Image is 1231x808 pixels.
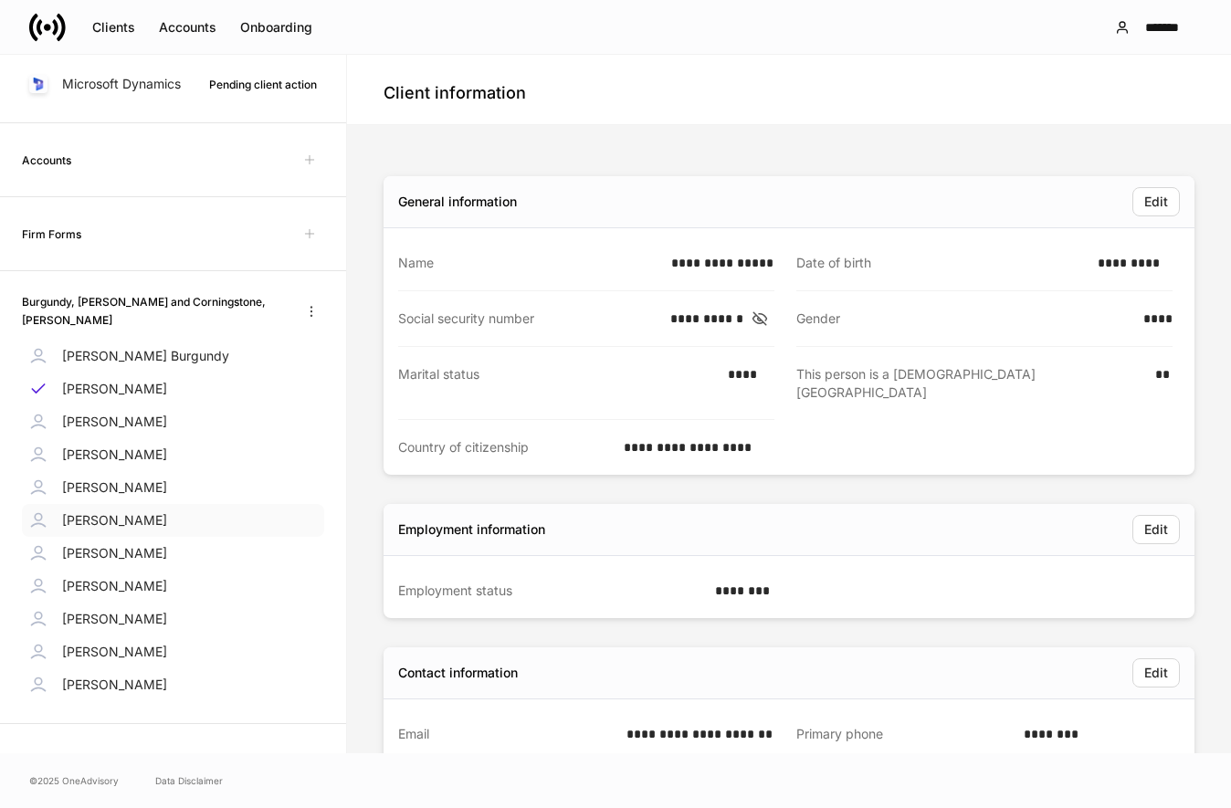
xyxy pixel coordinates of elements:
p: [PERSON_NAME] [62,380,167,398]
a: [PERSON_NAME] [22,471,324,504]
div: Edit [1144,664,1168,682]
a: Data Disclaimer [155,773,223,788]
p: [PERSON_NAME] [62,413,167,431]
div: Country of citizenship [398,438,613,456]
img: sIOyOZvWb5kUEAwh5D03bPzsWHrUXBSdsWHDhg8Ma8+nBQBvlija69eFAv+snJUCyn8AqO+ElBnIpgMAAAAASUVORK5CYII= [31,77,46,91]
p: [PERSON_NAME] [62,643,167,661]
button: Accounts [147,13,228,42]
span: Unavailable with outstanding requests for information [295,219,324,248]
button: Edit [1132,187,1180,216]
p: [PERSON_NAME] [62,446,167,464]
div: Social security number [398,310,659,328]
p: [PERSON_NAME] [62,610,167,628]
a: [PERSON_NAME] [22,570,324,603]
div: Date of birth [796,254,1087,272]
button: Clients [80,13,147,42]
div: Gender [796,310,1132,328]
div: Primary phone [796,725,1013,743]
div: Edit [1144,193,1168,211]
div: Name [398,254,660,272]
a: [PERSON_NAME] Burgundy [22,340,324,373]
div: Email [398,725,615,743]
div: Employment status [398,582,704,600]
p: [PERSON_NAME] [62,478,167,497]
a: [PERSON_NAME] [22,373,324,405]
a: [PERSON_NAME] [22,438,324,471]
a: [PERSON_NAME] [22,603,324,635]
p: [PERSON_NAME] [62,544,167,562]
h6: Accounts [22,152,71,169]
div: Onboarding [240,18,312,37]
p: [PERSON_NAME] [62,676,167,694]
a: Microsoft DynamicsPending client action [22,68,324,100]
a: [PERSON_NAME] [22,405,324,438]
div: Accounts [159,18,216,37]
p: Microsoft Dynamics [62,75,181,93]
button: Edit [1132,515,1180,544]
div: Contact information [398,664,518,682]
div: This person is a [DEMOGRAPHIC_DATA][GEOGRAPHIC_DATA] [796,365,1144,402]
div: Employment information [398,520,545,539]
a: [PERSON_NAME] [22,537,324,570]
button: Onboarding [228,13,324,42]
a: [PERSON_NAME] [22,635,324,668]
div: General information [398,193,517,211]
div: Pending client action [209,76,317,93]
span: Unavailable with outstanding requests for information [295,145,324,174]
h4: Client information [384,82,526,104]
div: Edit [1144,520,1168,539]
span: © 2025 OneAdvisory [29,773,119,788]
a: [PERSON_NAME] [22,504,324,537]
p: [PERSON_NAME] Burgundy [62,347,229,365]
a: [PERSON_NAME] [22,668,324,701]
div: Marital status [398,365,717,401]
h6: Firm Forms [22,226,81,243]
button: Edit [1132,658,1180,687]
div: Clients [92,18,135,37]
h6: Burgundy, [PERSON_NAME] and Corningstone, [PERSON_NAME] [22,293,283,328]
p: [PERSON_NAME] [62,577,167,595]
p: [PERSON_NAME] [62,511,167,530]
